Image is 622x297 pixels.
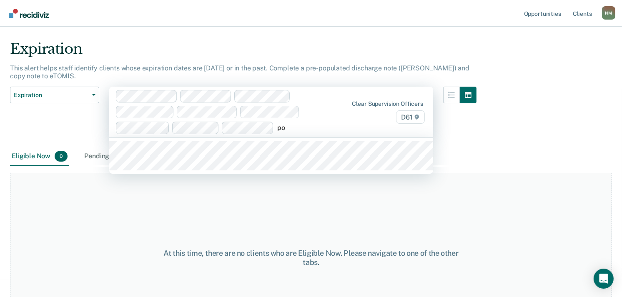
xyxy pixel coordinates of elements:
p: This alert helps staff identify clients whose expiration dates are [DATE] or in the past. Complet... [10,64,469,80]
button: Expiration [10,87,99,103]
div: Eligible Now0 [10,147,69,166]
div: N M [602,6,615,20]
div: Open Intercom Messenger [594,269,614,289]
div: Expiration [10,40,477,64]
div: Pending0 [83,147,128,166]
img: Recidiviz [9,9,49,18]
span: Expiration [14,92,89,99]
button: Profile dropdown button [602,6,615,20]
span: 0 [55,151,68,162]
div: At this time, there are no clients who are Eligible Now. Please navigate to one of the other tabs. [161,249,461,267]
span: D61 [396,110,425,124]
div: Clear supervision officers [352,100,423,107]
